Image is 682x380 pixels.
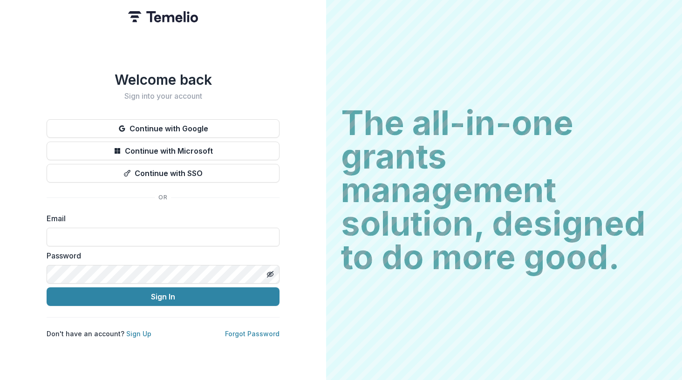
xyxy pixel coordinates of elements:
[47,164,280,183] button: Continue with SSO
[47,92,280,101] h2: Sign into your account
[47,287,280,306] button: Sign In
[225,330,280,338] a: Forgot Password
[47,71,280,88] h1: Welcome back
[263,267,278,282] button: Toggle password visibility
[126,330,151,338] a: Sign Up
[47,329,151,339] p: Don't have an account?
[47,142,280,160] button: Continue with Microsoft
[47,250,274,261] label: Password
[47,213,274,224] label: Email
[47,119,280,138] button: Continue with Google
[128,11,198,22] img: Temelio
